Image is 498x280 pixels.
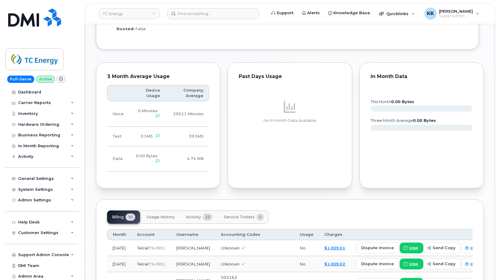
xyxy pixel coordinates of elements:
[470,261,480,267] span: print
[138,109,158,113] span: 0 Minutes
[107,127,129,146] td: Text
[319,229,351,240] th: Charges
[423,243,460,253] button: send copy
[433,261,455,267] span: send copy
[167,8,259,19] input: Find something...
[107,240,132,256] td: [DATE]
[149,246,165,250] span: 7343851
[165,146,209,172] td: 4.74 MB
[221,262,240,266] span: Unknown
[165,127,209,146] td: 39 SMS
[171,240,215,256] td: [PERSON_NAME]
[132,229,171,240] th: Account
[221,246,240,250] span: Unknown
[136,154,158,158] span: 0.00 Bytes
[107,256,132,272] td: [DATE]
[386,11,408,16] span: Quicklinks
[294,240,319,256] td: No
[423,259,460,269] button: send copy
[294,229,319,240] th: Usage
[129,85,165,102] th: Device Usage
[221,275,237,280] span: 503162
[298,7,324,19] a: Alerts
[461,243,485,253] a: print
[224,215,255,220] span: Service Tickets
[427,10,434,17] span: KK
[400,259,423,269] a: view
[137,246,149,250] span: Telcel
[391,99,414,104] tspan: 0.00 Bytes
[116,26,135,32] label: Rooted:
[186,215,201,220] span: Activity
[420,8,483,20] div: Kristin Kammer-Grossman
[433,245,455,251] span: send copy
[324,7,374,19] a: Knowledge Base
[371,73,473,80] div: In Month Data
[461,259,485,269] a: print
[356,259,399,269] button: dispute invoice
[99,8,159,19] a: TC Energy
[239,118,341,123] p: No In Month Data Available
[239,73,341,80] div: Past Days Usage
[333,10,370,16] span: Knowledge Base
[147,215,175,220] span: Usage History
[439,14,473,18] span: Super Admin
[149,262,165,266] span: 7343851
[165,85,209,102] th: Company Average
[361,245,394,251] span: dispute invoice
[165,101,209,127] td: 20011 Minutes
[375,8,419,20] div: Quicklinks
[215,229,294,240] th: Accounting Codes
[307,10,320,16] span: Alerts
[413,118,436,123] tspan: 0.00 Bytes
[470,245,480,251] span: print
[107,229,132,240] th: Month
[356,243,399,253] button: dispute invoice
[324,262,345,266] a: $1,009.02
[370,99,414,104] text: this month
[324,246,345,250] a: $1,009.01
[409,261,418,267] span: view
[472,254,493,275] iframe: Messenger Launcher
[171,229,215,240] th: Username
[203,213,212,221] span: 25
[107,146,129,172] td: Data
[257,213,264,221] span: 0
[294,256,319,272] td: No
[107,73,209,80] div: 3 Month Average Usage
[361,261,394,267] span: dispute invoice
[267,7,298,19] a: Support
[370,118,436,123] text: three month average
[400,243,423,253] a: view
[171,256,215,272] td: [PERSON_NAME]
[277,10,293,16] span: Support
[409,245,418,251] span: view
[136,26,146,31] span: False
[141,134,153,138] span: 0 SMS
[137,262,149,266] span: Telcel
[439,9,473,14] span: [PERSON_NAME]
[107,101,129,127] td: Voice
